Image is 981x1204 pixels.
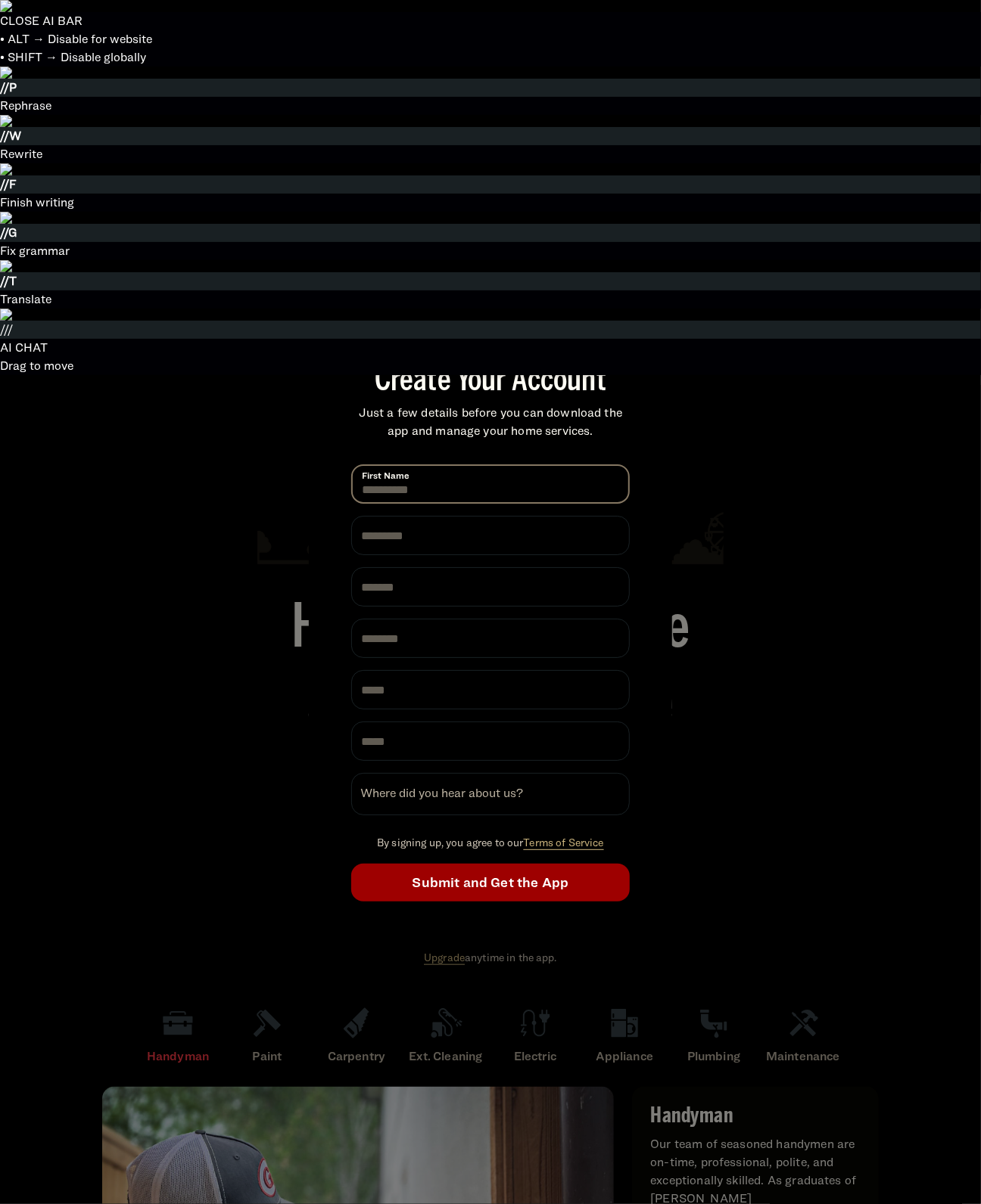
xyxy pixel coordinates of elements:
span: First Name [362,469,410,483]
button: Submit and Get the App [351,864,630,901]
p: By signing up, you agree to our [351,834,630,852]
span: Just a few details before you can download the app and manage your home services. [351,404,630,440]
span: Create Your Account [351,365,630,398]
a: Terms of Service [524,836,604,849]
